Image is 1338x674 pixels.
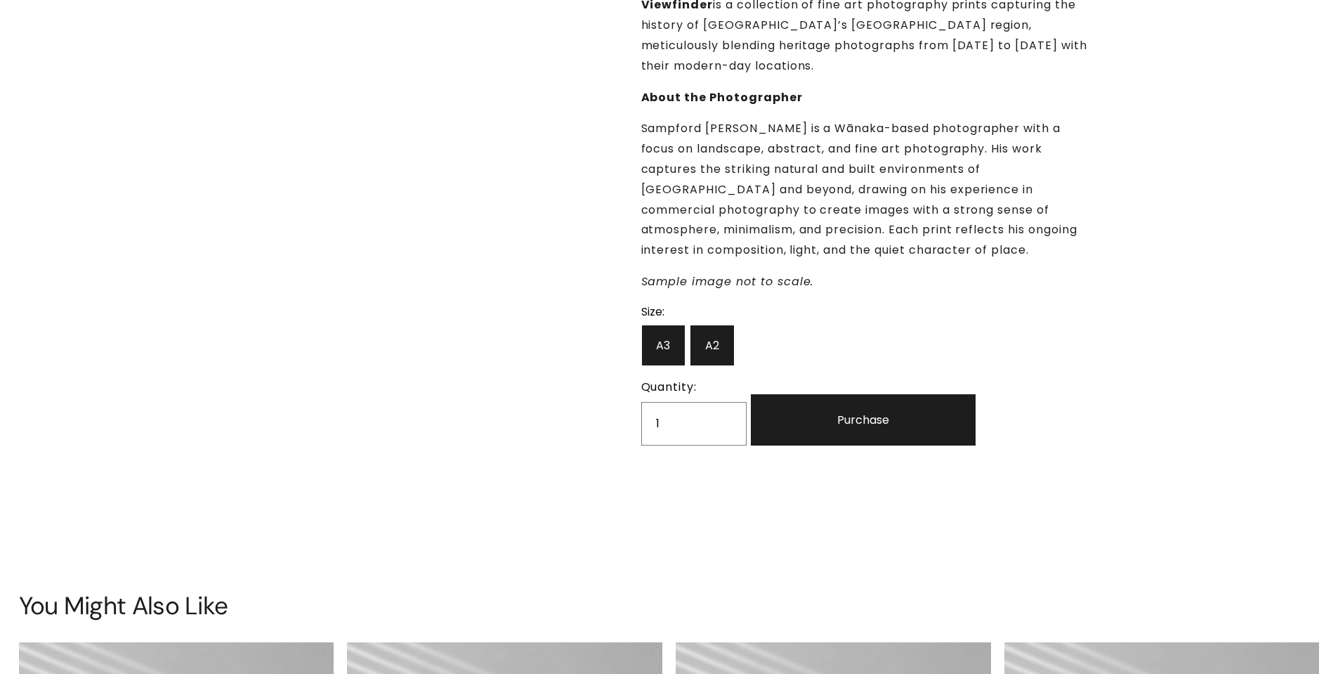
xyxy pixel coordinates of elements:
[641,89,803,105] strong: About the Photographer
[641,402,747,446] input: Quantity
[690,325,735,366] label: A2
[19,592,1320,620] h2: You Might Also Like
[641,273,814,290] em: Sample image not to scale.
[641,304,866,320] div: Size:
[837,411,889,429] span: Purchase
[751,394,976,446] button: Purchase
[641,325,686,366] label: A3
[641,377,747,398] label: Quantity:
[641,119,1091,261] p: Sampford [PERSON_NAME] is a Wānaka-based photographer with a focus on landscape, abstract, and fi...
